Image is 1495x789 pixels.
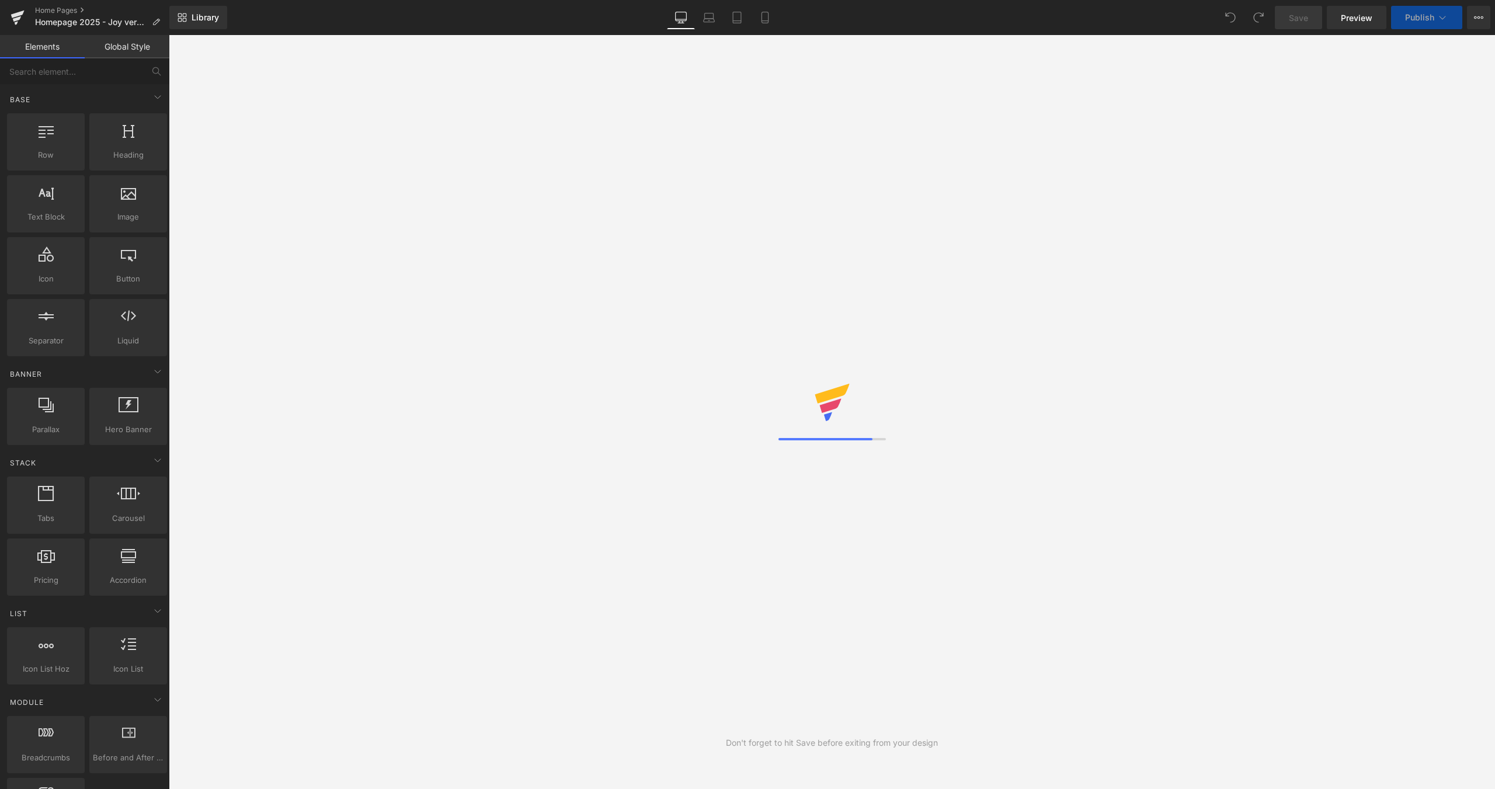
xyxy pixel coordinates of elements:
[169,6,227,29] a: New Library
[1289,12,1308,24] span: Save
[93,512,164,524] span: Carousel
[9,608,29,619] span: List
[93,273,164,285] span: Button
[11,663,81,675] span: Icon List Hoz
[9,457,37,468] span: Stack
[1467,6,1490,29] button: More
[93,149,164,161] span: Heading
[192,12,219,23] span: Library
[1327,6,1386,29] a: Preview
[1247,6,1270,29] button: Redo
[11,335,81,347] span: Separator
[93,423,164,436] span: Hero Banner
[93,335,164,347] span: Liquid
[35,18,147,27] span: Homepage 2025 - Joy version
[93,574,164,586] span: Accordion
[1219,6,1242,29] button: Undo
[9,369,43,380] span: Banner
[85,35,169,58] a: Global Style
[1405,13,1434,22] span: Publish
[695,6,723,29] a: Laptop
[11,752,81,764] span: Breadcrumbs
[9,697,45,708] span: Module
[11,574,81,586] span: Pricing
[11,273,81,285] span: Icon
[11,211,81,223] span: Text Block
[1341,12,1372,24] span: Preview
[751,6,779,29] a: Mobile
[1391,6,1462,29] button: Publish
[35,6,169,15] a: Home Pages
[9,94,32,105] span: Base
[93,211,164,223] span: Image
[93,663,164,675] span: Icon List
[726,736,938,749] div: Don't forget to hit Save before exiting from your design
[11,512,81,524] span: Tabs
[11,423,81,436] span: Parallax
[667,6,695,29] a: Desktop
[11,149,81,161] span: Row
[93,752,164,764] span: Before and After Images
[723,6,751,29] a: Tablet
